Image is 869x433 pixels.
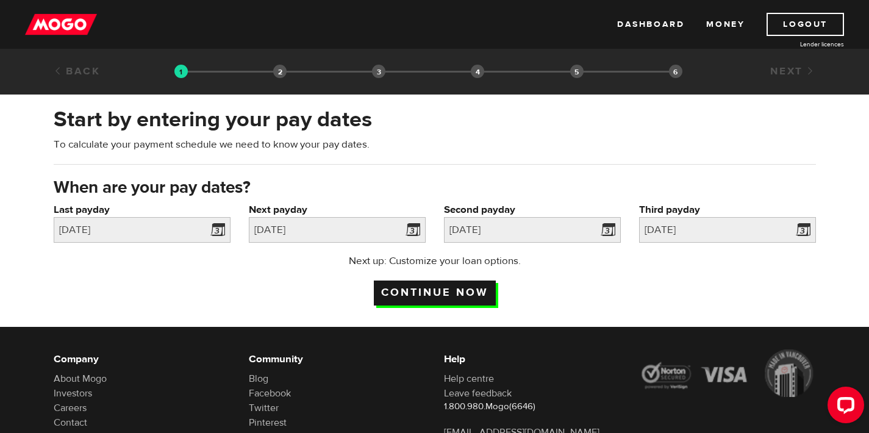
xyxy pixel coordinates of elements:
[249,387,291,399] a: Facebook
[444,373,494,385] a: Help centre
[54,178,816,198] h3: When are your pay dates?
[54,352,231,367] h6: Company
[249,202,426,217] label: Next payday
[54,202,231,217] label: Last payday
[444,401,621,413] p: 1.800.980.Mogo(6646)
[617,13,684,36] a: Dashboard
[174,65,188,78] img: transparent-188c492fd9eaac0f573672f40bb141c2.gif
[770,65,815,78] a: Next
[54,402,87,414] a: Careers
[444,202,621,217] label: Second payday
[374,281,496,306] input: Continue now
[54,107,816,132] h2: Start by entering your pay dates
[54,373,107,385] a: About Mogo
[249,352,426,367] h6: Community
[313,254,556,268] p: Next up: Customize your loan options.
[249,402,279,414] a: Twitter
[639,349,816,397] img: legal-icons-92a2ffecb4d32d839781d1b4e4802d7b.png
[706,13,745,36] a: Money
[249,417,287,429] a: Pinterest
[753,40,844,49] a: Lender licences
[54,387,92,399] a: Investors
[54,65,101,78] a: Back
[54,417,87,429] a: Contact
[767,13,844,36] a: Logout
[639,202,816,217] label: Third payday
[54,137,816,152] p: To calculate your payment schedule we need to know your pay dates.
[444,387,512,399] a: Leave feedback
[818,382,869,433] iframe: LiveChat chat widget
[25,13,97,36] img: mogo_logo-11ee424be714fa7cbb0f0f49df9e16ec.png
[249,373,268,385] a: Blog
[444,352,621,367] h6: Help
